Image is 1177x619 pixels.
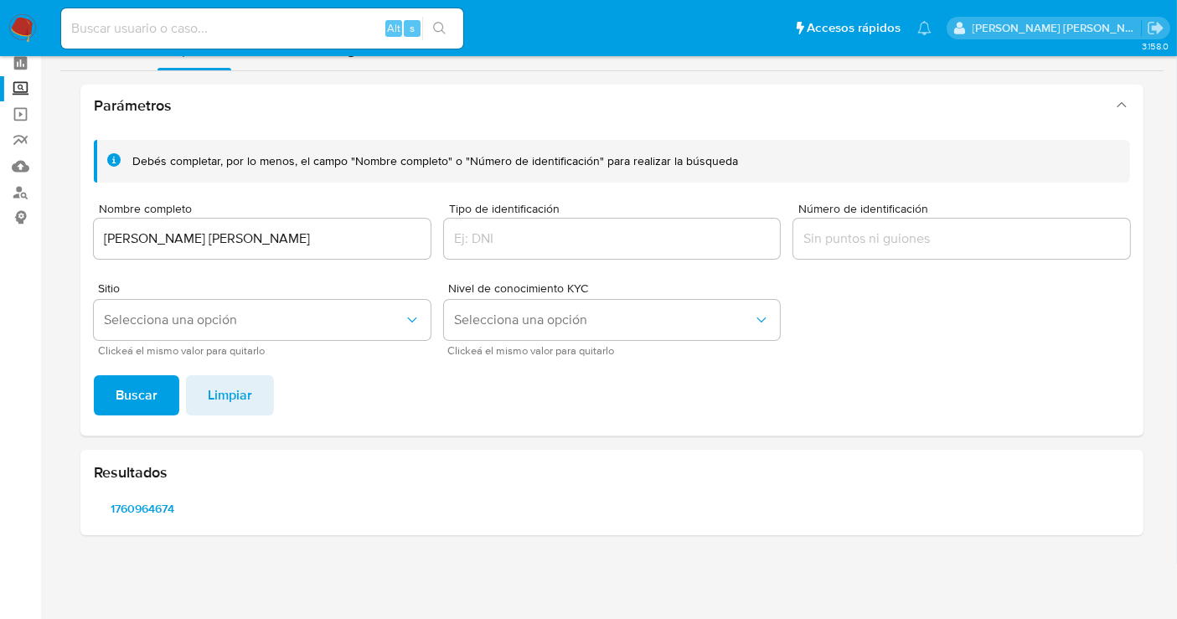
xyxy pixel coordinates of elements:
[387,20,400,36] span: Alt
[1147,19,1164,37] a: Salir
[1142,39,1169,53] span: 3.158.0
[807,19,901,37] span: Accesos rápidos
[61,18,463,39] input: Buscar usuario o caso...
[410,20,415,36] span: s
[917,21,932,35] a: Notificaciones
[973,20,1142,36] p: nancy.sanchezgarcia@mercadolibre.com.mx
[422,17,457,40] button: search-icon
